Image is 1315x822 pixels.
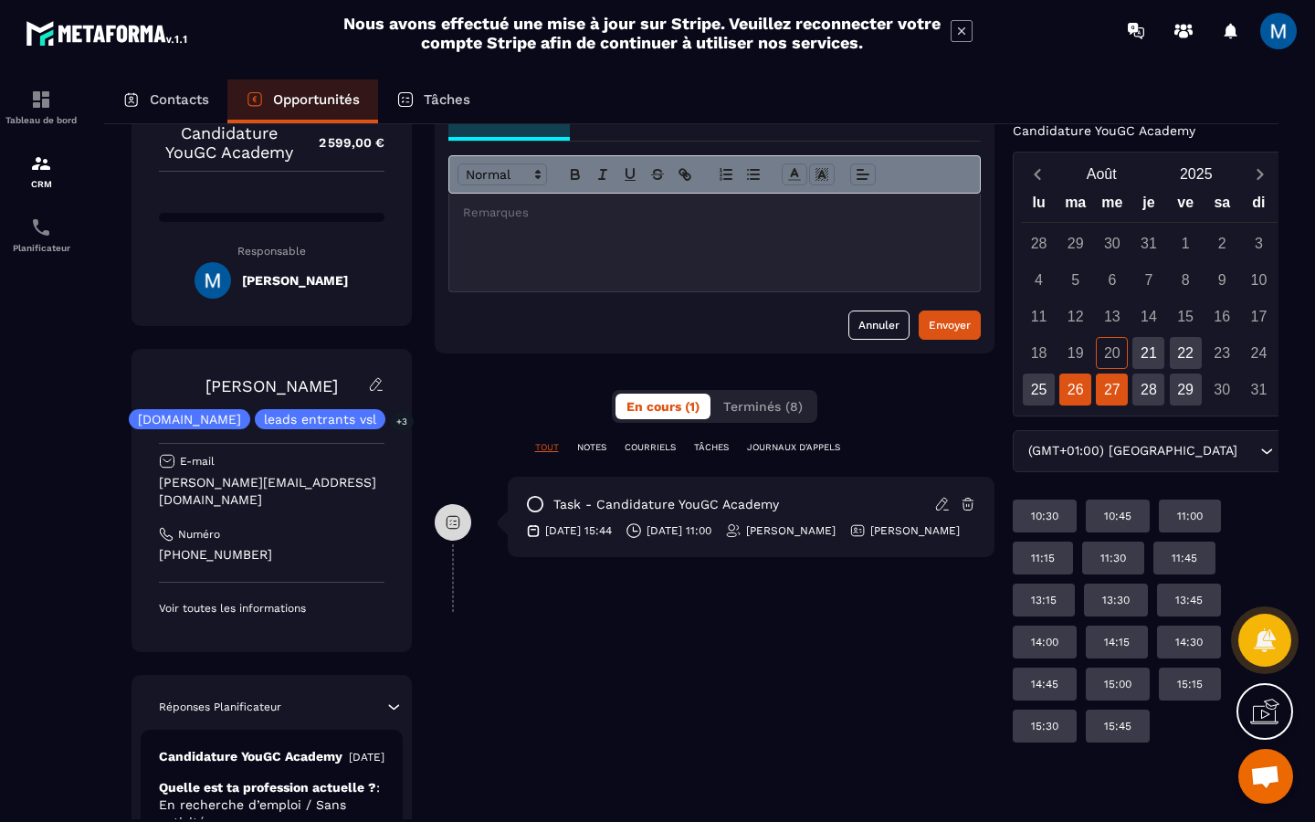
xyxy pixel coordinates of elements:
[5,115,78,125] p: Tableau de bord
[1096,227,1128,259] div: 30
[104,79,227,123] a: Contacts
[1170,227,1202,259] div: 1
[577,441,606,454] p: NOTES
[1242,441,1256,461] input: Search for option
[159,546,384,564] p: [PHONE_NUMBER]
[1059,227,1091,259] div: 29
[1238,749,1293,804] a: Ouvrir le chat
[273,91,360,108] p: Opportunités
[1096,300,1128,332] div: 13
[1170,300,1202,332] div: 15
[1204,190,1240,222] div: sa
[694,441,729,454] p: TÂCHES
[1102,593,1130,607] p: 13:30
[30,89,52,111] img: formation
[138,413,241,426] p: [DOMAIN_NAME]
[1172,551,1197,565] p: 11:45
[1021,190,1278,406] div: Calendar wrapper
[150,91,209,108] p: Contacts
[545,523,612,538] p: [DATE] 15:44
[242,273,348,288] h5: [PERSON_NAME]
[1021,162,1055,186] button: Previous month
[1131,190,1167,222] div: je
[1023,300,1055,332] div: 11
[378,79,489,123] a: Tâches
[1243,264,1275,296] div: 10
[30,216,52,238] img: scheduler
[1059,374,1091,406] div: 26
[1132,300,1164,332] div: 14
[5,243,78,253] p: Planificateur
[1021,227,1278,406] div: Calendar days
[1021,190,1057,222] div: lu
[625,441,676,454] p: COURRIELS
[1096,337,1128,369] div: 20
[1170,374,1202,406] div: 29
[1177,509,1203,523] p: 11:00
[1104,719,1131,733] p: 15:45
[159,601,384,616] p: Voir toutes les informations
[1059,300,1091,332] div: 12
[1240,190,1277,222] div: di
[1244,162,1278,186] button: Next month
[5,179,78,189] p: CRM
[747,441,840,454] p: JOURNAUX D'APPELS
[1031,593,1057,607] p: 13:15
[1104,635,1130,649] p: 14:15
[1013,430,1286,472] div: Search for option
[1206,227,1238,259] div: 2
[723,399,803,414] span: Terminés (8)
[919,311,981,340] button: Envoyer
[746,523,836,538] p: [PERSON_NAME]
[342,14,942,52] h2: Nous avons effectué une mise à jour sur Stripe. Veuillez reconnecter votre compte Stripe afin de ...
[1243,337,1275,369] div: 24
[349,750,384,764] p: [DATE]
[1132,264,1164,296] div: 7
[159,700,281,714] p: Réponses Planificateur
[1243,227,1275,259] div: 3
[1149,158,1244,190] button: Open years overlay
[1206,264,1238,296] div: 9
[1243,300,1275,332] div: 17
[553,496,779,513] p: task - Candidature YouGC Academy
[848,311,910,340] button: Annuler
[205,376,338,395] a: [PERSON_NAME]
[615,394,710,419] button: En cours (1)
[1096,374,1128,406] div: 27
[300,125,384,161] p: 2 599,00 €
[870,523,960,538] p: [PERSON_NAME]
[1031,635,1058,649] p: 14:00
[1175,635,1203,649] p: 14:30
[1023,374,1055,406] div: 25
[1206,374,1238,406] div: 30
[5,75,78,139] a: formationformationTableau de bord
[929,316,971,334] div: Envoyer
[180,454,215,469] p: E-mail
[712,394,814,419] button: Terminés (8)
[1057,190,1094,222] div: ma
[1170,337,1202,369] div: 22
[5,203,78,267] a: schedulerschedulerPlanificateur
[1206,300,1238,332] div: 16
[1175,593,1203,607] p: 13:45
[1023,264,1055,296] div: 4
[1031,509,1058,523] p: 10:30
[1132,227,1164,259] div: 31
[227,79,378,123] a: Opportunités
[1100,551,1126,565] p: 11:30
[1094,190,1131,222] div: me
[1243,374,1275,406] div: 31
[159,748,342,765] p: Candidature YouGC Academy
[159,474,384,509] p: [PERSON_NAME][EMAIL_ADDRESS][DOMAIN_NAME]
[1059,264,1091,296] div: 5
[30,153,52,174] img: formation
[626,399,700,414] span: En cours (1)
[1055,158,1150,190] button: Open months overlay
[1104,677,1131,691] p: 15:00
[1167,190,1204,222] div: ve
[390,412,414,431] p: +3
[1031,677,1058,691] p: 14:45
[264,413,376,426] p: leads entrants vsl
[1170,264,1202,296] div: 8
[26,16,190,49] img: logo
